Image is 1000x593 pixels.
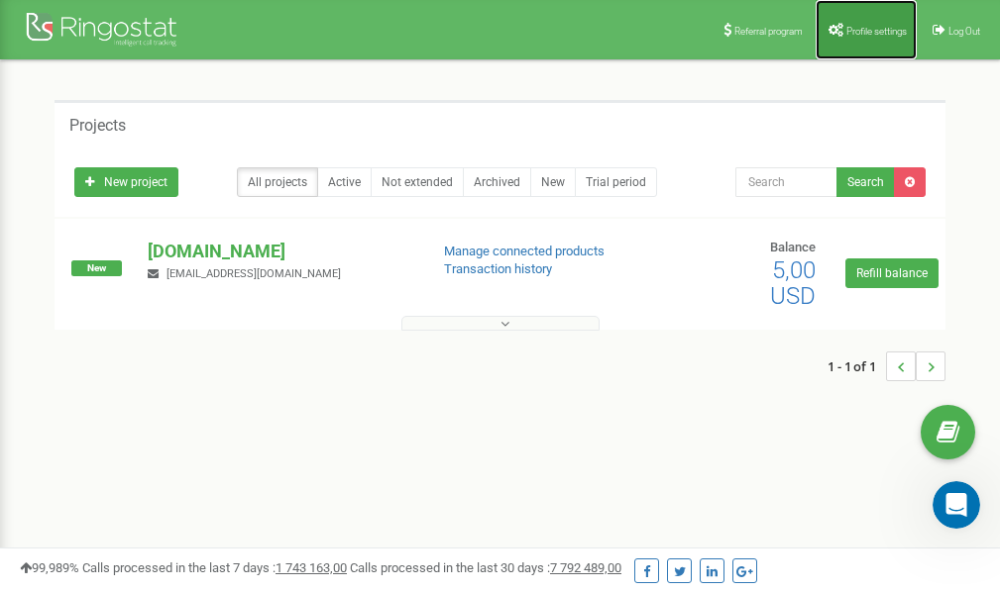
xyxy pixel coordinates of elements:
[734,26,803,37] span: Referral program
[735,167,837,197] input: Search
[148,239,411,264] p: [DOMAIN_NAME]
[770,240,816,254] span: Balance
[371,167,464,197] a: Not extended
[444,261,552,276] a: Transaction history
[836,167,895,197] button: Search
[550,560,621,575] u: 7 792 489,00
[846,26,907,37] span: Profile settings
[237,167,318,197] a: All projects
[845,258,939,288] a: Refill balance
[71,260,122,276] span: New
[530,167,576,197] a: New
[948,26,980,37] span: Log Out
[82,560,347,575] span: Calls processed in the last 7 days :
[444,244,605,258] a: Manage connected products
[74,167,178,197] a: New project
[575,167,657,197] a: Trial period
[463,167,531,197] a: Archived
[276,560,347,575] u: 1 743 163,00
[828,351,886,381] span: 1 - 1 of 1
[69,117,126,135] h5: Projects
[933,481,980,529] iframe: Intercom live chat
[317,167,372,197] a: Active
[828,332,945,401] nav: ...
[20,560,79,575] span: 99,989%
[350,560,621,575] span: Calls processed in the last 30 days :
[770,256,816,310] span: 5,00 USD
[167,267,341,280] span: [EMAIL_ADDRESS][DOMAIN_NAME]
